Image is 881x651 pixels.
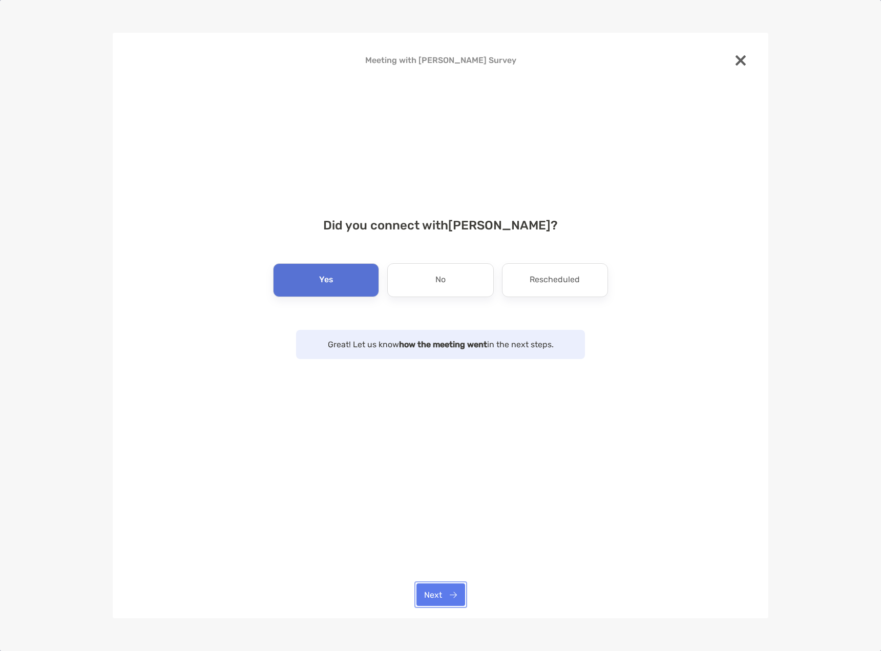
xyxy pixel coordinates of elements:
[129,55,752,65] h4: Meeting with [PERSON_NAME] Survey
[530,272,580,288] p: Rescheduled
[306,338,575,351] p: Great! Let us know in the next steps.
[129,218,752,233] h4: Did you connect with [PERSON_NAME] ?
[319,272,333,288] p: Yes
[736,55,746,66] img: close modal
[416,583,465,606] button: Next
[399,340,487,349] strong: how the meeting went
[435,272,446,288] p: No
